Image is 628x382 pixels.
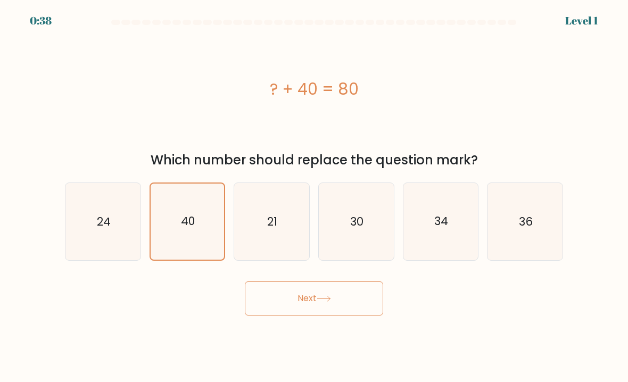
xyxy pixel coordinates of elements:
[30,13,52,29] div: 0:38
[181,214,195,229] text: 40
[65,77,563,101] div: ? + 40 = 80
[245,281,383,315] button: Next
[519,214,533,229] text: 36
[350,214,363,229] text: 30
[434,214,448,229] text: 34
[97,214,111,229] text: 24
[268,214,278,229] text: 21
[565,13,598,29] div: Level 1
[71,151,557,170] div: Which number should replace the question mark?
